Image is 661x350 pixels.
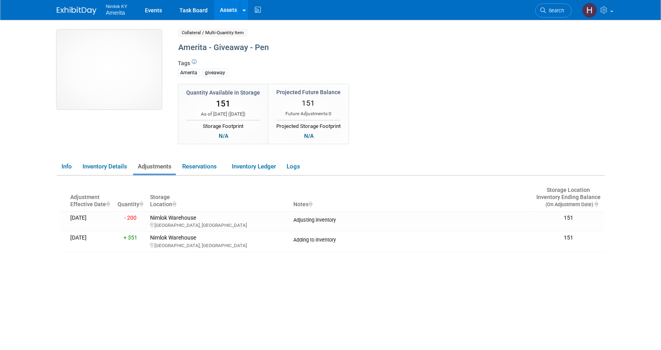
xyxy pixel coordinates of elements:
[536,234,601,242] div: 151
[147,184,290,211] th: Storage Location : activate to sort column ascending
[175,41,539,55] div: Amerita - Giveaway - Pen
[302,99,315,108] span: 151
[216,131,231,140] div: N/A
[178,59,539,82] div: Tags
[293,215,529,223] div: Adjusting inventory
[78,160,131,174] a: Inventory Details
[178,69,200,77] div: Amerita
[536,215,601,222] div: 151
[150,242,287,249] div: [GEOGRAPHIC_DATA], [GEOGRAPHIC_DATA]
[276,88,341,96] div: Projected Future Balance
[67,211,114,232] td: [DATE]
[57,160,76,174] a: Info
[57,7,96,15] img: ExhibitDay
[230,111,244,117] span: [DATE]
[293,234,529,243] div: Adding to inventory
[290,184,532,211] th: Notes : activate to sort column ascending
[582,3,597,18] img: Hannah Durbin
[106,2,127,10] span: Nimlok KY
[276,110,341,117] div: Future Adjustments:
[57,30,162,109] img: View Images
[124,215,137,221] span: - 200
[186,120,260,130] div: Storage Footprint
[123,234,137,241] span: + 351
[535,4,572,17] a: Search
[177,160,225,174] a: Reservations
[67,232,114,252] td: [DATE]
[539,201,593,207] span: (On Adjustment Date)
[150,215,287,229] div: Nimlok Warehouse
[178,29,248,37] span: Collateral / Multi-Quantity Item
[282,160,304,174] a: Logs
[133,160,176,174] a: Adjustments
[227,160,280,174] a: Inventory Ledger
[546,8,564,14] span: Search
[276,120,341,130] div: Projected Storage Footprint
[186,89,260,97] div: Quantity Available in Storage
[329,111,331,116] span: 0
[150,221,287,228] div: [GEOGRAPHIC_DATA], [GEOGRAPHIC_DATA]
[150,234,287,249] div: Nimlok Warehouse
[67,184,114,211] th: Adjustment Effective Date : activate to sort column ascending
[202,69,227,77] div: giveaway
[186,111,260,118] div: As of [DATE] ( )
[114,184,147,211] th: Quantity : activate to sort column ascending
[532,184,605,211] th: Storage LocationInventory Ending Balance (On Adjustment Date) : activate to sort column ascending
[106,10,125,16] span: Amerita
[302,131,316,140] div: N/A
[216,99,230,108] span: 151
